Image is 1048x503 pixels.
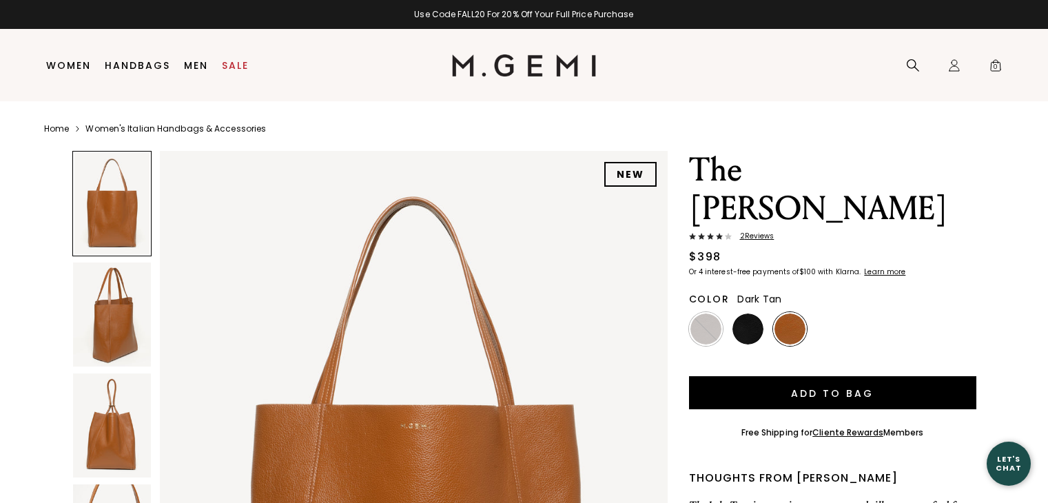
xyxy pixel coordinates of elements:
img: The Lola Tote [73,263,151,367]
div: Let's Chat [987,455,1031,472]
img: Black [732,314,763,345]
div: $398 [689,249,721,265]
span: Dark Tan [737,292,781,306]
div: Free Shipping for Members [741,427,924,438]
img: The Lola Tote [73,373,151,478]
a: Cliente Rewards [812,427,883,438]
span: 0 [989,61,1003,75]
klarna-placement-style-amount: $100 [799,267,816,277]
a: Learn more [863,268,905,276]
div: NEW [604,162,657,187]
a: 2Reviews [689,232,976,243]
img: Dark Tan [774,314,805,345]
a: Home [44,123,69,134]
a: Women's Italian Handbags & Accessories [85,123,266,134]
klarna-placement-style-cta: Learn more [864,267,905,277]
a: Men [184,60,208,71]
span: 2 Review s [732,232,774,240]
a: Women [46,60,91,71]
h1: The [PERSON_NAME] [689,151,976,228]
klarna-placement-style-body: Or 4 interest-free payments of [689,267,799,277]
button: Add to Bag [689,376,976,409]
img: M.Gemi [452,54,596,76]
klarna-placement-style-body: with Klarna [818,267,863,277]
img: Espresso [690,314,721,345]
a: Sale [222,60,249,71]
h2: Color [689,294,730,305]
div: Thoughts from [PERSON_NAME] [689,470,976,486]
a: Handbags [105,60,170,71]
